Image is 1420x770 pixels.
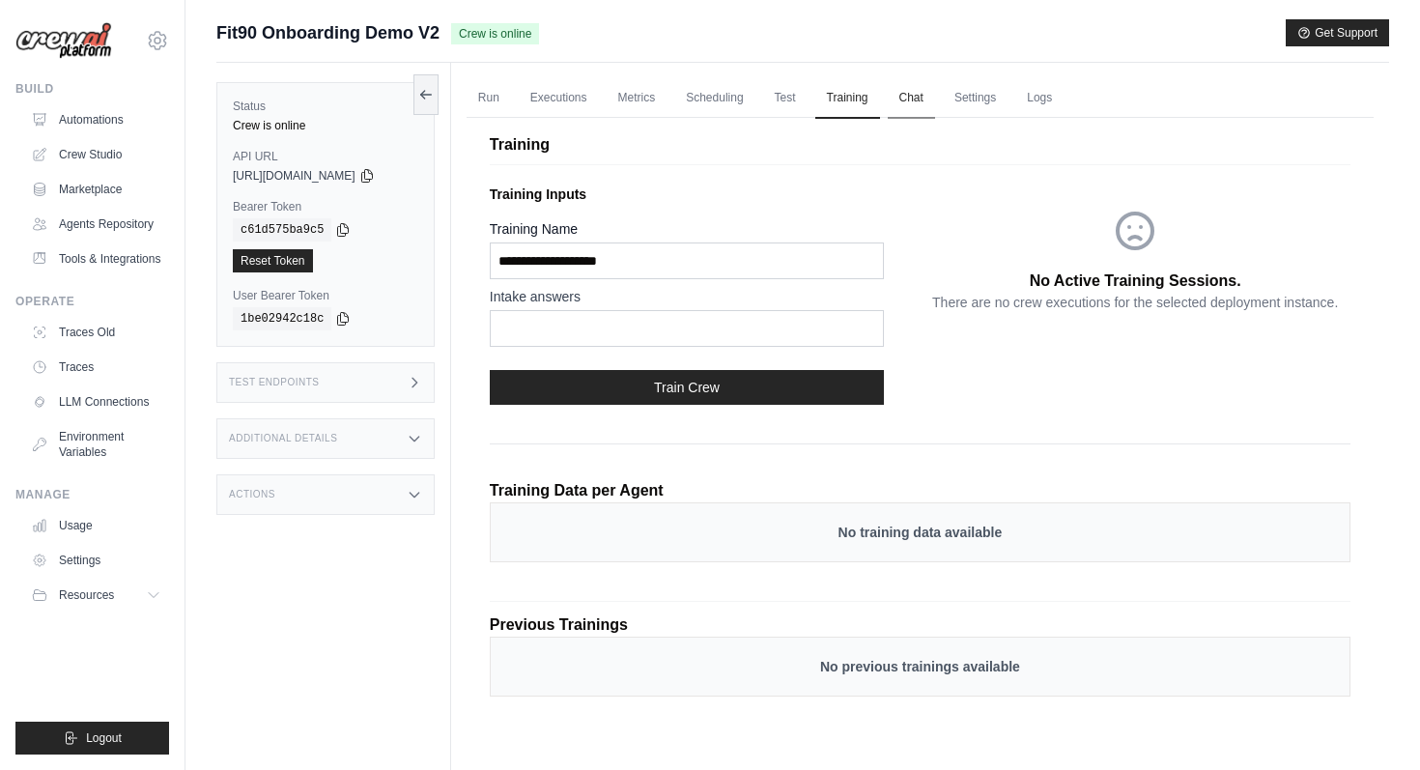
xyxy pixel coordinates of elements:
[1323,677,1420,770] iframe: Chat Widget
[23,510,169,541] a: Usage
[1015,78,1064,119] a: Logs
[23,139,169,170] a: Crew Studio
[763,78,808,119] a: Test
[1286,19,1389,46] button: Get Support
[510,523,1330,542] p: No training data available
[23,386,169,417] a: LLM Connections
[490,185,921,204] p: Training Inputs
[23,104,169,135] a: Automations
[59,587,114,603] span: Resources
[23,209,169,240] a: Agents Repository
[23,580,169,611] button: Resources
[943,78,1008,119] a: Settings
[233,249,313,272] a: Reset Token
[888,78,935,119] a: Chat
[490,613,1350,637] p: Previous Trainings
[233,118,418,133] div: Crew is online
[233,307,331,330] code: 1be02942c18c
[233,168,355,184] span: [URL][DOMAIN_NAME]
[233,199,418,214] label: Bearer Token
[216,19,440,46] span: Fit90 Onboarding Demo V2
[519,78,599,119] a: Executions
[23,317,169,348] a: Traces Old
[233,288,418,303] label: User Bearer Token
[23,243,169,274] a: Tools & Integrations
[15,81,169,97] div: Build
[932,293,1338,312] p: There are no crew executions for the selected deployment instance.
[23,352,169,383] a: Traces
[1030,270,1241,293] p: No Active Training Sessions.
[229,377,320,388] h3: Test Endpoints
[15,722,169,755] button: Logout
[510,657,1330,676] p: No previous trainings available
[23,545,169,576] a: Settings
[229,433,337,444] h3: Additional Details
[23,421,169,468] a: Environment Variables
[674,78,754,119] a: Scheduling
[815,78,880,119] a: Training
[233,149,418,164] label: API URL
[490,219,884,239] label: Training Name
[229,489,275,500] h3: Actions
[15,22,112,60] img: Logo
[467,78,511,119] a: Run
[490,370,884,405] button: Train Crew
[490,479,664,502] p: Training Data per Agent
[15,294,169,309] div: Operate
[451,23,539,44] span: Crew is online
[15,487,169,502] div: Manage
[233,99,418,114] label: Status
[86,730,122,746] span: Logout
[490,287,884,306] label: Intake answers
[23,174,169,205] a: Marketplace
[233,218,331,242] code: c61d575ba9c5
[607,78,667,119] a: Metrics
[490,133,1350,157] p: Training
